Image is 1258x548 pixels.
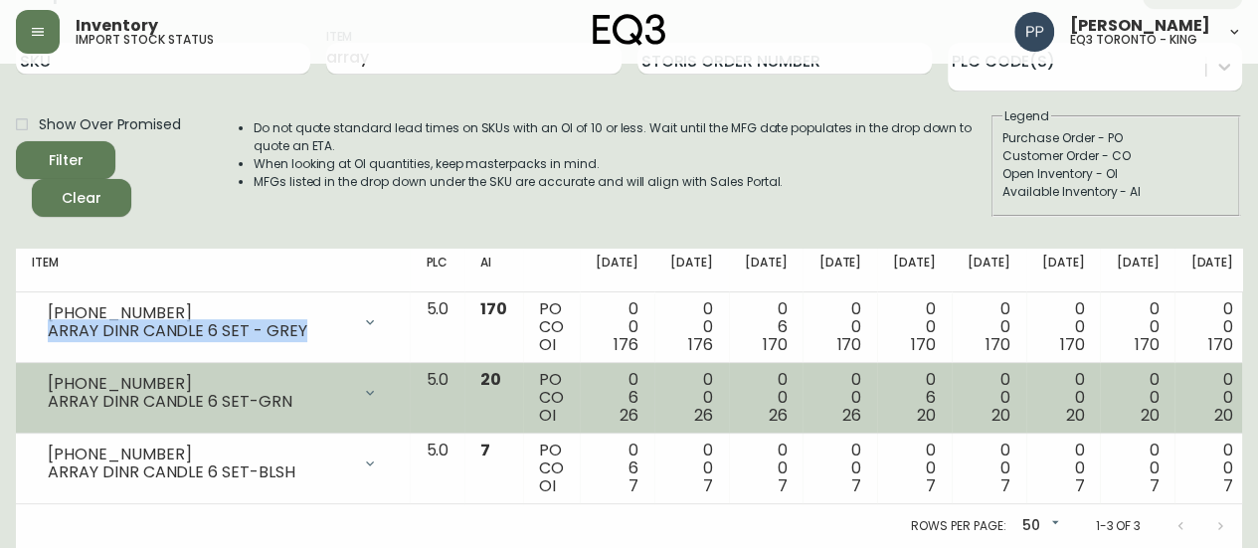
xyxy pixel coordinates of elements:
[620,404,638,427] span: 26
[688,333,713,356] span: 176
[1042,300,1085,354] div: 0 0
[917,404,936,427] span: 20
[1134,333,1159,356] span: 170
[893,442,936,495] div: 0 0
[1002,129,1229,147] div: Purchase Order - PO
[1140,404,1159,427] span: 20
[48,186,115,211] span: Clear
[32,300,394,344] div: [PHONE_NUMBER]ARRAY DINR CANDLE 6 SET - GREY
[254,119,989,155] li: Do not quote standard lead times on SKUs with an OI of 10 or less. Wait until the MFG date popula...
[803,249,877,292] th: [DATE]
[39,114,181,135] span: Show Over Promised
[596,371,638,425] div: 0 6
[654,249,729,292] th: [DATE]
[16,141,115,179] button: Filter
[1042,371,1085,425] div: 0 0
[1174,249,1249,292] th: [DATE]
[1002,147,1229,165] div: Customer Order - CO
[1214,404,1233,427] span: 20
[1026,249,1101,292] th: [DATE]
[48,446,350,463] div: [PHONE_NUMBER]
[670,300,713,354] div: 0 0
[952,249,1026,292] th: [DATE]
[410,249,464,292] th: PLC
[1190,442,1233,495] div: 0 0
[1116,371,1159,425] div: 0 0
[48,393,350,411] div: ARRAY DINR CANDLE 6 SET-GRN
[480,368,501,391] span: 20
[877,249,952,292] th: [DATE]
[703,474,713,497] span: 7
[1042,442,1085,495] div: 0 0
[745,442,788,495] div: 0 0
[1075,474,1085,497] span: 7
[893,371,936,425] div: 0 6
[254,155,989,173] li: When looking at OI quantities, keep masterpacks in mind.
[480,439,490,461] span: 7
[991,404,1010,427] span: 20
[1116,442,1159,495] div: 0 0
[1002,183,1229,201] div: Available Inventory - AI
[1000,474,1010,497] span: 7
[769,404,788,427] span: 26
[818,371,861,425] div: 0 0
[1190,300,1233,354] div: 0 0
[1070,34,1197,46] h5: eq3 toronto - king
[596,300,638,354] div: 0 0
[580,249,654,292] th: [DATE]
[1002,107,1051,125] legend: Legend
[464,249,523,292] th: AI
[851,474,861,497] span: 7
[48,322,350,340] div: ARRAY DINR CANDLE 6 SET - GREY
[254,173,989,191] li: MFGs listed in the drop down under the SKU are accurate and will align with Sales Portal.
[539,333,556,356] span: OI
[48,375,350,393] div: [PHONE_NUMBER]
[539,474,556,497] span: OI
[1002,165,1229,183] div: Open Inventory - OI
[410,434,464,504] td: 5.0
[968,442,1010,495] div: 0 0
[410,363,464,434] td: 5.0
[1095,517,1141,535] p: 1-3 of 3
[593,14,666,46] img: logo
[729,249,804,292] th: [DATE]
[968,300,1010,354] div: 0 0
[76,18,158,34] span: Inventory
[539,404,556,427] span: OI
[763,333,788,356] span: 170
[410,292,464,363] td: 5.0
[968,371,1010,425] div: 0 0
[911,517,1005,535] p: Rows per page:
[539,442,564,495] div: PO CO
[596,442,638,495] div: 0 6
[777,474,787,497] span: 7
[1070,18,1210,34] span: [PERSON_NAME]
[1190,371,1233,425] div: 0 0
[1223,474,1233,497] span: 7
[539,300,564,354] div: PO CO
[1116,300,1159,354] div: 0 0
[32,442,394,485] div: [PHONE_NUMBER]ARRAY DINR CANDLE 6 SET-BLSH
[1100,249,1174,292] th: [DATE]
[745,300,788,354] div: 0 6
[76,34,214,46] h5: import stock status
[1208,333,1233,356] span: 170
[629,474,638,497] span: 7
[1149,474,1159,497] span: 7
[893,300,936,354] div: 0 0
[539,371,564,425] div: PO CO
[32,179,131,217] button: Clear
[16,249,410,292] th: Item
[911,333,936,356] span: 170
[48,463,350,481] div: ARRAY DINR CANDLE 6 SET-BLSH
[694,404,713,427] span: 26
[670,442,713,495] div: 0 0
[1014,12,1054,52] img: 93ed64739deb6bac3372f15ae91c6632
[745,371,788,425] div: 0 0
[670,371,713,425] div: 0 0
[480,297,507,320] span: 170
[926,474,936,497] span: 7
[48,304,350,322] div: [PHONE_NUMBER]
[614,333,638,356] span: 176
[836,333,861,356] span: 170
